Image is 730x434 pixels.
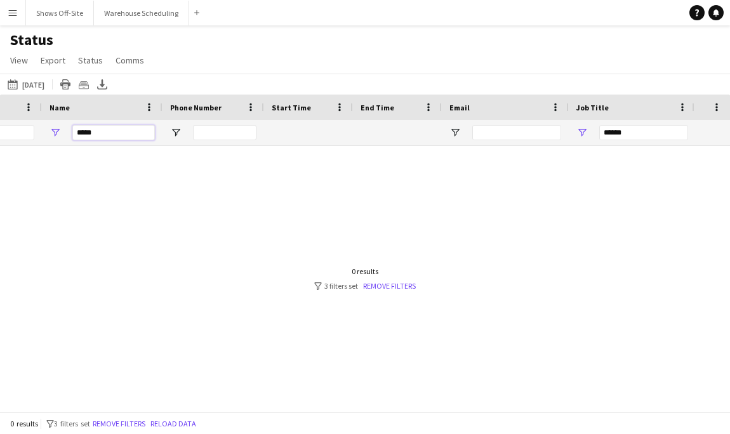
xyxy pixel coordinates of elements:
a: Status [73,52,108,69]
span: Email [449,103,470,112]
app-action-btn: Print [58,77,73,92]
app-action-btn: Export XLSX [95,77,110,92]
div: 0 results [314,266,416,276]
a: Comms [110,52,149,69]
span: Status [78,55,103,66]
span: 3 filters set [54,419,90,428]
button: Open Filter Menu [170,127,182,138]
div: 3 filters set [314,281,416,291]
button: Open Filter Menu [50,127,61,138]
a: Remove filters [363,281,416,291]
span: End Time [361,103,394,112]
a: View [5,52,33,69]
a: Export [36,52,70,69]
input: Job Title Filter Input [599,125,688,140]
span: Job Title [576,103,609,112]
input: Phone Number Filter Input [193,125,256,140]
button: Open Filter Menu [449,127,461,138]
app-action-btn: Crew files as ZIP [76,77,91,92]
button: Warehouse Scheduling [94,1,189,25]
button: Remove filters [90,417,148,431]
button: [DATE] [5,77,47,92]
button: Reload data [148,417,199,431]
span: Comms [116,55,144,66]
span: Phone Number [170,103,222,112]
input: Name Filter Input [72,125,155,140]
button: Open Filter Menu [576,127,588,138]
span: Name [50,103,70,112]
span: View [10,55,28,66]
span: Export [41,55,65,66]
input: Email Filter Input [472,125,561,140]
span: Start Time [272,103,311,112]
button: Shows Off-Site [26,1,94,25]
